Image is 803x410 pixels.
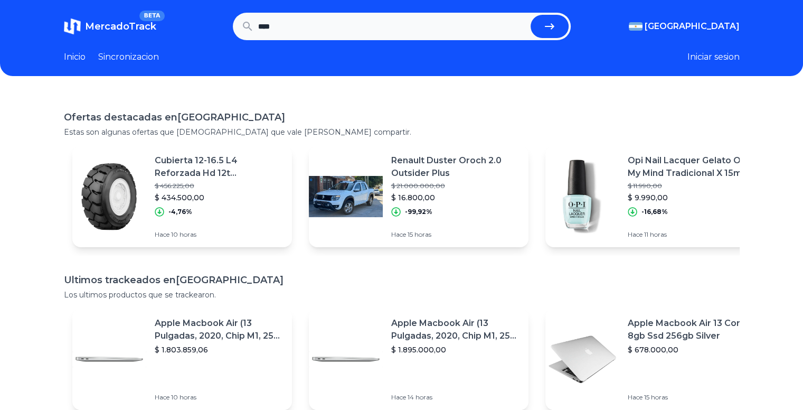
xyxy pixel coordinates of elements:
p: $ 9.990,00 [628,192,757,203]
p: $ 1.895.000,00 [391,344,520,355]
p: Hace 10 horas [155,393,284,402]
img: Featured image [545,160,619,234]
p: -99,92% [405,208,432,216]
img: Featured image [72,160,146,234]
p: Opi Nail Lacquer Gelato On My Mind Tradicional X 15ml [628,154,757,180]
p: Hace 11 horas [628,230,757,239]
p: $ 16.800,00 [391,192,520,203]
p: $ 678.000,00 [628,344,757,355]
p: -16,68% [641,208,668,216]
span: BETA [139,11,164,21]
a: Sincronizacion [98,51,159,63]
button: [GEOGRAPHIC_DATA] [629,20,740,33]
img: MercadoTrack [64,18,81,35]
span: [GEOGRAPHIC_DATA] [645,20,740,33]
p: Apple Macbook Air (13 Pulgadas, 2020, Chip M1, 256 Gb De Ssd, 8 Gb De Ram) - Plata [155,317,284,342]
p: $ 11.990,00 [628,182,757,190]
p: Estas son algunas ofertas que [DEMOGRAPHIC_DATA] que vale [PERSON_NAME] compartir. [64,127,740,137]
img: Argentina [629,22,643,31]
p: Hace 10 horas [155,230,284,239]
h1: Ultimos trackeados en [GEOGRAPHIC_DATA] [64,273,740,287]
p: $ 21.000.000,00 [391,182,520,190]
img: Featured image [309,322,383,396]
p: Hace 15 horas [628,393,757,402]
p: Cubierta 12-16.5 L4 Reforzada Hd 12t Minicargadora Bobcat [155,154,284,180]
p: Apple Macbook Air (13 Pulgadas, 2020, Chip M1, 256 Gb De Ssd, 8 Gb De Ram) - Plata [391,317,520,342]
a: Featured imageApple Macbook Air 13 Core I5 8gb Ssd 256gb Silver$ 678.000,00Hace 15 horas [545,309,765,410]
button: Iniciar sesion [687,51,740,63]
p: Hace 14 horas [391,393,520,402]
a: Featured imageOpi Nail Lacquer Gelato On My Mind Tradicional X 15ml$ 11.990,00$ 9.990,00-16,68%Ha... [545,146,765,247]
a: Featured imageApple Macbook Air (13 Pulgadas, 2020, Chip M1, 256 Gb De Ssd, 8 Gb De Ram) - Plata$... [309,309,528,410]
a: Featured imageCubierta 12-16.5 L4 Reforzada Hd 12t Minicargadora Bobcat$ 456.225,00$ 434.500,00-4... [72,146,292,247]
p: Renault Duster Oroch 2.0 Outsider Plus [391,154,520,180]
img: Featured image [545,322,619,396]
a: Inicio [64,51,86,63]
p: $ 1.803.859,06 [155,344,284,355]
span: MercadoTrack [85,21,156,32]
p: $ 456.225,00 [155,182,284,190]
p: $ 434.500,00 [155,192,284,203]
h1: Ofertas destacadas en [GEOGRAPHIC_DATA] [64,110,740,125]
a: MercadoTrackBETA [64,18,156,35]
p: Hace 15 horas [391,230,520,239]
p: Apple Macbook Air 13 Core I5 8gb Ssd 256gb Silver [628,317,757,342]
a: Featured imageApple Macbook Air (13 Pulgadas, 2020, Chip M1, 256 Gb De Ssd, 8 Gb De Ram) - Plata$... [72,309,292,410]
img: Featured image [309,160,383,234]
a: Featured imageRenault Duster Oroch 2.0 Outsider Plus$ 21.000.000,00$ 16.800,00-99,92%Hace 15 horas [309,146,528,247]
p: Los ultimos productos que se trackearon. [64,290,740,300]
img: Featured image [72,322,146,396]
p: -4,76% [168,208,192,216]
